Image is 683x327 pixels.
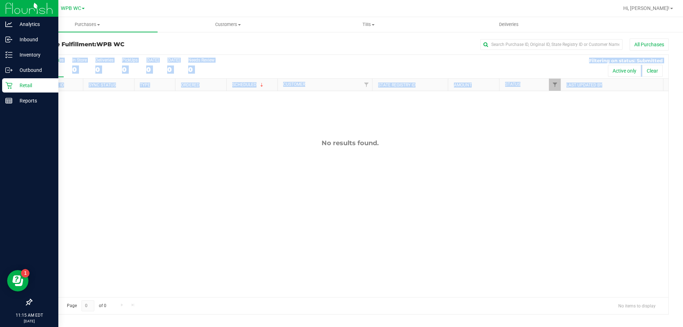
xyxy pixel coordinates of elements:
p: Inventory [12,51,55,59]
a: Scheduled [232,82,265,87]
div: 0 [95,65,113,74]
a: Customers [158,17,298,32]
div: No results found. [32,139,668,147]
div: [DATE] [167,58,180,63]
a: Filter [360,79,372,91]
inline-svg: Reports [5,97,12,104]
div: PickUps [122,58,138,63]
span: Filtering on status: [589,58,635,63]
span: Page of 0 [61,300,112,311]
span: Tills [298,21,438,28]
button: Active only [608,65,641,77]
div: 0 [72,65,87,74]
a: Last Updated By [566,83,602,88]
div: 0 [167,65,180,74]
span: WPB WC [61,5,81,11]
span: Hi, [PERSON_NAME]! [623,5,669,11]
div: 0 [146,65,159,74]
div: 0 [122,65,138,74]
a: Status [505,82,520,87]
p: Reports [12,96,55,105]
p: Retail [12,81,55,90]
inline-svg: Retail [5,82,12,89]
div: 0 [188,65,215,74]
iframe: Resource center unread badge [21,269,30,278]
span: Deliveries [489,21,528,28]
iframe: Resource center [7,270,28,291]
p: Analytics [12,20,55,28]
inline-svg: Analytics [5,21,12,28]
h3: Purchase Fulfillment: [31,41,244,48]
a: Sync Status [89,83,116,88]
a: State Registry ID [378,83,415,88]
p: 11:15 AM EDT [3,312,55,318]
inline-svg: Inventory [5,51,12,58]
p: Outbound [12,66,55,74]
inline-svg: Inbound [5,36,12,43]
input: Search Purchase ID, Original ID, State Registry ID or Customer Name... [480,39,623,50]
span: Customers [158,21,298,28]
div: In Store [72,58,87,63]
a: Deliveries [439,17,579,32]
p: [DATE] [3,318,55,324]
a: Customer [283,82,305,87]
a: Filter [549,79,561,91]
a: Type [140,83,150,88]
div: Needs Review [188,58,215,63]
button: Clear [642,65,663,77]
span: WPB WC [96,41,125,48]
span: Submitted [637,58,663,63]
span: Purchases [17,21,158,28]
inline-svg: Outbound [5,67,12,74]
a: Tills [298,17,439,32]
p: Inbound [12,35,55,44]
span: No items to display [613,300,661,311]
a: Purchases [17,17,158,32]
div: [DATE] [146,58,159,63]
a: Ordered [181,83,200,88]
a: Amount [454,83,472,88]
button: All Purchases [630,38,669,51]
div: Deliveries [95,58,113,63]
